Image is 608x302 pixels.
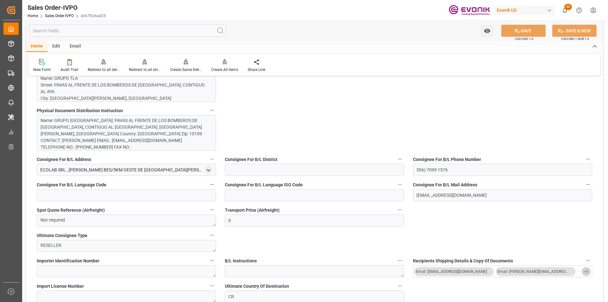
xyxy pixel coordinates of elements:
[37,232,87,239] span: Ultimate Consignee Type
[28,3,106,12] div: Sales Order-IVPO
[37,182,106,188] span: Consignee For B/L Language Code
[65,41,86,52] div: Email
[208,256,216,265] button: Importer Identification Number
[208,231,216,239] button: Ultimate Consignee Type
[225,283,289,290] span: Ultimate Country Of Destination
[208,206,216,214] button: Spot Quote Reference (Airfreight)
[29,25,226,37] input: Search Fields
[37,258,99,264] span: Importer Identification Number
[584,267,588,277] span: + 4
[211,67,238,73] div: Create All Items
[396,256,404,265] button: B/L Instructions
[396,206,404,214] button: Transport Price (Airfreight)
[552,25,597,37] button: SAVE & NEW
[37,215,216,227] textarea: Not required
[37,283,84,290] span: Import License Number
[558,3,572,17] button: show 22 new notifications
[497,268,569,275] div: Email: [PERSON_NAME][EMAIL_ADDRESS][PERSON_NAME][DOMAIN_NAME]
[47,41,65,52] div: Edit
[37,156,91,163] span: Consignee For B/L Address
[33,67,51,73] div: New Form
[572,3,586,17] button: Help Center
[208,180,216,189] button: Consignee For B/L Language Code
[413,156,481,163] span: Consignee For B/L Phone Number
[413,258,513,264] span: Recipients Shipping Details & Copy Of Documents
[41,117,207,151] div: Name: GRUPO [GEOGRAPHIC_DATA]: PAVAS AL FRENTE DE LOS BOMBEROS DE [GEOGRAPHIC_DATA], CONTIGUO AL ...
[225,258,257,264] span: B/L Instructions
[205,166,212,174] div: open menu
[37,207,105,214] span: Spot Quote Reference (Airfreight)
[414,267,494,276] button: Email: [EMAIL_ADDRESS][DOMAIN_NAME]
[584,256,592,265] button: Recipients Shipping Details & Copy Of Documents
[28,14,38,18] a: Home
[564,4,572,10] span: 22
[396,155,404,163] button: Consignee For B/L District
[577,267,580,276] span: ...
[584,155,592,163] button: Consignee For B/L Phone Number
[449,5,490,16] img: Evonik-brand-mark-Deep-Purple-RGB.jpeg_1700498283.jpeg
[208,106,216,114] button: Physical Document Distribution Instruction
[40,167,203,173] div: ECOLAB SRL , [PERSON_NAME] BES/5KM OESTE DE [GEOGRAPHIC_DATA][PERSON_NAME] , [GEOGRAPHIC_DATA] , ...
[37,107,123,114] span: Physical Document Distribution Instruction
[416,268,487,275] div: Email: [EMAIL_ADDRESS][DOMAIN_NAME]
[515,36,533,41] span: Ctrl/CMD + S
[26,41,47,52] div: Home
[225,207,280,214] span: Transport Price (Airfreight)
[208,155,216,163] button: Consignee For B/L Address
[561,36,589,41] span: Ctrl/CMD + Shift + S
[582,267,591,276] button: +4
[494,4,558,16] button: Evonik US
[170,67,202,73] div: Create Same Delivery Date
[396,282,404,290] button: Ultimate Country Of Destination
[413,182,477,188] span: Consignee For B/L Mail Address
[501,25,546,37] button: SAVE
[60,67,78,73] div: Audit Trail
[413,266,580,278] button: menu-button
[413,265,592,277] button: open menu
[248,67,265,73] div: Share Link
[494,6,555,15] div: Evonik US
[45,14,74,18] a: Sales Order-IVPO
[396,180,404,189] button: Consignee For B/L Language ISO Code
[37,240,216,252] textarea: RESELLER
[496,267,575,276] button: Email: [PERSON_NAME][EMAIL_ADDRESS][PERSON_NAME][DOMAIN_NAME]
[88,67,119,73] div: Redirect to all deliveries
[225,182,303,188] span: Consignee For B/L Language ISO Code
[129,67,161,73] div: Redirect to all shipments
[584,180,592,189] button: Consignee For B/L Mail Address
[481,25,494,37] button: open menu
[208,282,216,290] button: Import License Number
[225,156,277,163] span: Consignee For B/L District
